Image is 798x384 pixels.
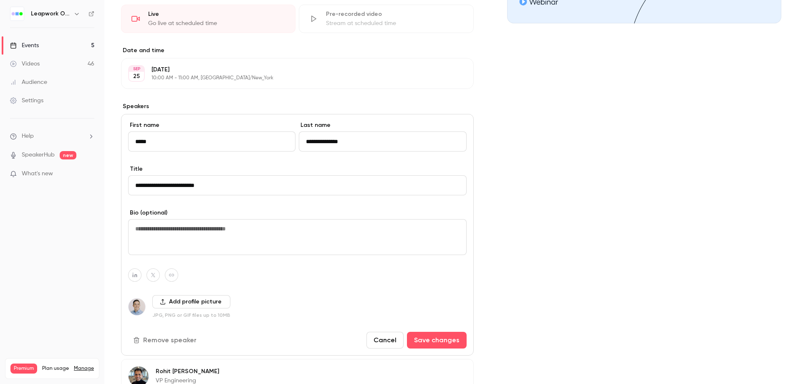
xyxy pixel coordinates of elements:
p: JPG, PNG or GIF files up to 10MB [152,312,230,318]
div: Pre-recorded video [326,10,463,18]
div: Settings [10,96,43,105]
div: Pre-recorded videoStream at scheduled time [299,5,473,33]
h6: Leapwork Online Event [31,10,70,18]
img: Leapwork Online Event [10,7,24,20]
p: Rohit [PERSON_NAME] [156,367,219,376]
p: 25 [133,72,140,81]
p: 10:00 AM - 11:00 AM, [GEOGRAPHIC_DATA]/New_York [152,75,429,81]
span: What's new [22,169,53,178]
div: Live [148,10,285,18]
div: Go live at scheduled time [148,19,285,28]
span: new [60,151,76,159]
a: Manage [74,365,94,372]
iframe: Noticeable Trigger [84,170,94,178]
label: Date and time [121,46,474,55]
span: Premium [10,364,37,374]
button: Save changes [407,332,467,349]
button: Cancel [366,332,404,349]
div: SEP [129,66,144,72]
label: Bio (optional) [128,209,467,217]
button: Add profile picture [152,295,230,308]
div: LiveGo live at scheduled time [121,5,295,33]
a: SpeakerHub [22,151,55,159]
span: Help [22,132,34,141]
label: Title [128,165,467,173]
div: Events [10,41,39,50]
p: [DATE] [152,66,429,74]
label: First name [128,121,295,129]
li: help-dropdown-opener [10,132,94,141]
div: Stream at scheduled time [326,19,463,28]
label: Speakers [121,102,474,111]
button: Remove speaker [128,332,203,349]
div: Audience [10,78,47,86]
span: Plan usage [42,365,69,372]
div: Videos [10,60,40,68]
label: Last name [299,121,466,129]
img: Esben Jørgensen Bager [129,298,145,315]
